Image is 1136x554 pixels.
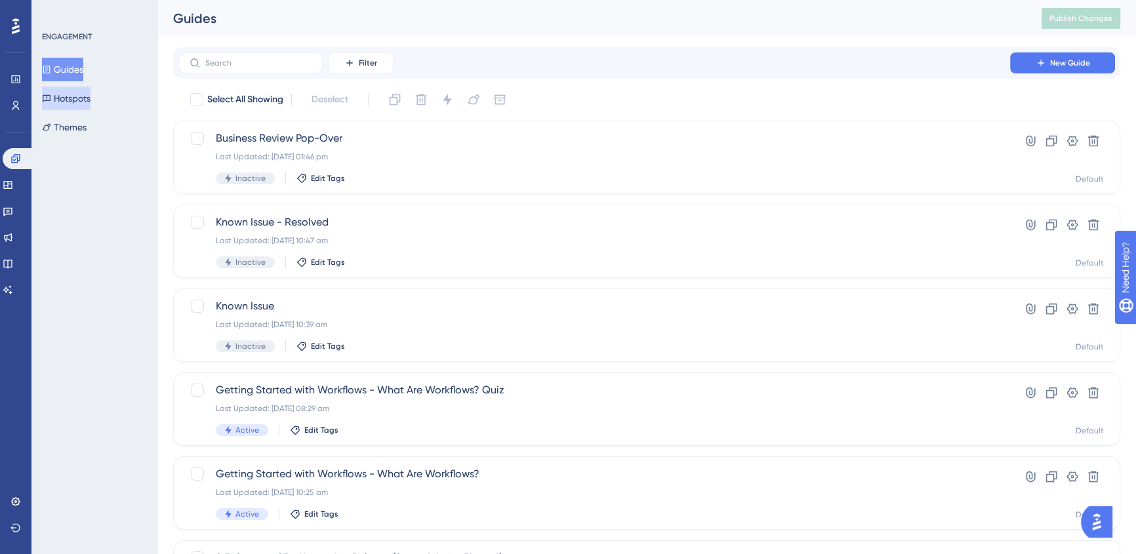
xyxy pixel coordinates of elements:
[304,425,338,435] span: Edit Tags
[1076,342,1104,352] div: Default
[1050,58,1090,68] span: New Guide
[31,3,82,19] span: Need Help?
[1076,509,1104,520] div: Default
[216,151,973,162] div: Last Updated: [DATE] 01:46 pm
[1076,174,1104,184] div: Default
[42,87,91,110] button: Hotspots
[290,509,338,519] button: Edit Tags
[216,487,973,498] div: Last Updated: [DATE] 10:25 am
[216,466,973,482] span: Getting Started with Workflows - What Are Workflows?
[359,58,377,68] span: Filter
[1081,502,1120,542] iframe: UserGuiding AI Assistant Launcher
[1076,425,1104,436] div: Default
[42,58,83,81] button: Guides
[235,257,266,267] span: Inactive
[312,92,348,108] span: Deselect
[1076,258,1104,268] div: Default
[311,173,345,184] span: Edit Tags
[173,9,1009,28] div: Guides
[235,173,266,184] span: Inactive
[290,425,338,435] button: Edit Tags
[311,341,345,351] span: Edit Tags
[205,58,312,68] input: Search
[311,257,345,267] span: Edit Tags
[235,425,259,435] span: Active
[1042,8,1120,29] button: Publish Changes
[304,509,338,519] span: Edit Tags
[216,130,973,146] span: Business Review Pop-Over
[296,341,345,351] button: Edit Tags
[216,214,973,230] span: Known Issue - Resolved
[296,173,345,184] button: Edit Tags
[216,235,973,246] div: Last Updated: [DATE] 10:47 am
[216,382,973,398] span: Getting Started with Workflows - What Are Workflows? Quiz
[328,52,394,73] button: Filter
[235,509,259,519] span: Active
[1010,52,1115,73] button: New Guide
[1049,13,1112,24] span: Publish Changes
[42,31,92,42] div: ENGAGEMENT
[42,115,87,139] button: Themes
[216,319,973,330] div: Last Updated: [DATE] 10:39 am
[235,341,266,351] span: Inactive
[207,92,283,108] span: Select All Showing
[300,88,360,111] button: Deselect
[216,403,973,414] div: Last Updated: [DATE] 08:29 am
[216,298,973,314] span: Known Issue
[296,257,345,267] button: Edit Tags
